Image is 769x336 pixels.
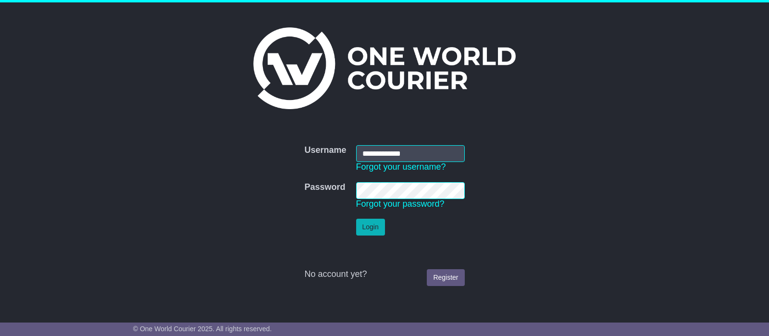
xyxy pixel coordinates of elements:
label: Username [304,145,346,156]
a: Register [427,269,464,286]
div: No account yet? [304,269,464,280]
a: Forgot your password? [356,199,445,209]
span: © One World Courier 2025. All rights reserved. [133,325,272,333]
img: One World [253,27,516,109]
a: Forgot your username? [356,162,446,172]
label: Password [304,182,345,193]
button: Login [356,219,385,236]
